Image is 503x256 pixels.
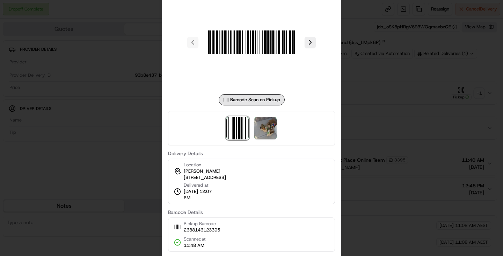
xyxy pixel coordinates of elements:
[184,227,220,233] span: 2688146123395
[219,94,285,105] div: Barcode Scan on Pickup
[226,117,249,139] img: barcode_scan_on_pickup image
[184,221,220,227] span: Pickup Barcode
[184,236,206,242] span: Scanned at
[168,151,335,156] label: Delivery Details
[184,162,201,168] span: Location
[184,242,206,249] span: 11:48 AM
[184,174,226,181] span: [STREET_ADDRESS]
[184,182,216,188] span: Delivered at
[168,210,335,215] label: Barcode Details
[184,188,216,201] span: [DATE] 12:07 PM
[184,168,220,174] span: [PERSON_NAME]
[254,117,277,139] img: photo_proof_of_delivery image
